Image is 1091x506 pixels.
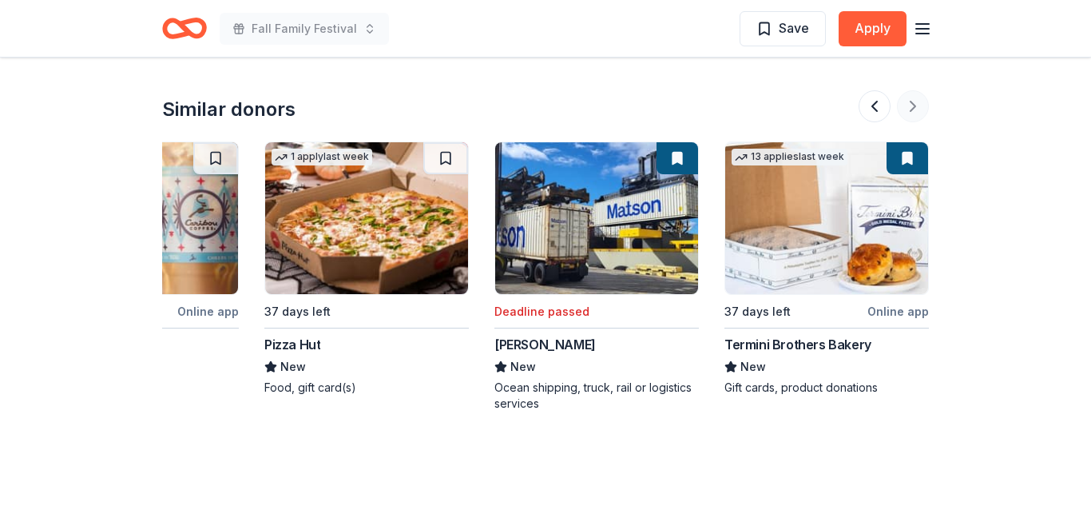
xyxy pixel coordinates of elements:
[725,142,928,294] img: Image for Termini Brothers Bakery
[162,97,296,122] div: Similar donors
[264,380,469,396] div: Food, gift card(s)
[839,11,907,46] button: Apply
[494,302,589,321] div: Deadline passed
[280,357,306,377] span: New
[265,142,468,294] img: Image for Pizza Hut
[494,380,699,412] div: Ocean shipping, truck, rail or logistics services
[272,149,372,165] div: 1 apply last week
[724,335,871,354] div: Termini Brothers Bakery
[740,11,826,46] button: Save
[264,335,320,354] div: Pizza Hut
[162,10,207,47] a: Home
[494,141,699,412] a: Image for MatsonDeadline passed[PERSON_NAME]NewOcean shipping, truck, rail or logistics services
[867,301,929,321] div: Online app
[510,357,536,377] span: New
[779,18,809,38] span: Save
[495,142,698,294] img: Image for Matson
[177,301,239,321] div: Online app
[494,335,596,354] div: [PERSON_NAME]
[724,302,791,321] div: 37 days left
[252,19,357,38] span: Fall Family Festival
[724,141,929,396] a: Image for Termini Brothers Bakery13 applieslast week37 days leftOnline appTermini Brothers Bakery...
[264,141,469,396] a: Image for Pizza Hut1 applylast week37 days leftPizza HutNewFood, gift card(s)
[740,357,766,377] span: New
[724,380,929,396] div: Gift cards, product donations
[732,149,847,165] div: 13 applies last week
[264,302,331,321] div: 37 days left
[220,13,389,45] button: Fall Family Festival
